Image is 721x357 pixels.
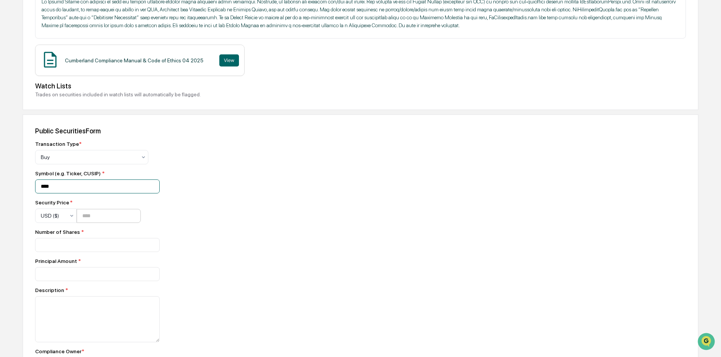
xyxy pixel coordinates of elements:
[15,95,49,103] span: Preclearance
[35,127,686,135] div: Public Securities Form
[8,110,14,116] div: 🔎
[35,199,141,206] div: Security Price
[35,229,299,235] div: Number of Shares
[35,287,299,293] div: Description
[26,65,96,71] div: We're available if you need us!
[35,170,299,176] div: Symbol (e.g. Ticker, CUSIP)
[219,54,239,66] button: View
[8,96,14,102] div: 🖐️
[26,58,124,65] div: Start new chat
[35,82,686,90] div: Watch Lists
[53,128,91,134] a: Powered byPylon
[62,95,94,103] span: Attestations
[697,332,717,352] iframe: Open customer support
[15,110,48,117] span: Data Lookup
[52,92,97,106] a: 🗄️Attestations
[8,58,21,71] img: 1746055101610-c473b297-6a78-478c-a979-82029cc54cd1
[41,50,60,69] img: Document Icon
[5,107,51,120] a: 🔎Data Lookup
[35,91,686,97] div: Trades on securities included in watch lists will automatically be flagged.
[55,96,61,102] div: 🗄️
[5,92,52,106] a: 🖐️Preclearance
[35,258,299,264] div: Principal Amount
[65,57,203,63] div: Cumberland Compliance Manual & Code of Ethics 04 2025
[75,128,91,134] span: Pylon
[8,16,137,28] p: How can we help?
[128,60,137,69] button: Start new chat
[35,141,82,147] div: Transaction Type
[35,348,84,354] div: Compliance Owner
